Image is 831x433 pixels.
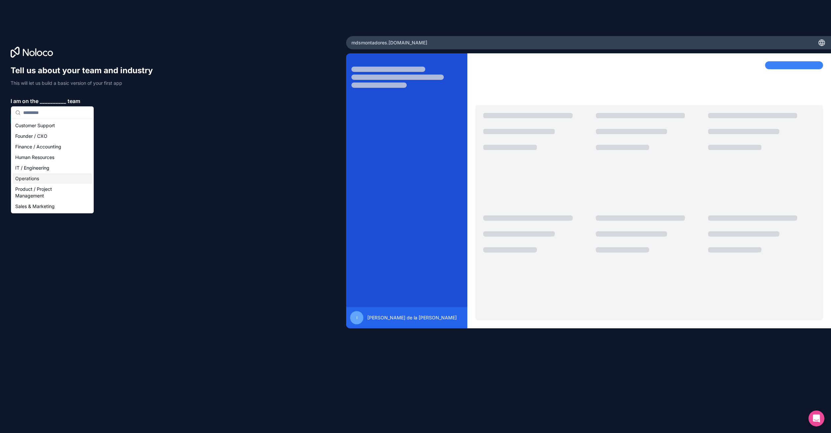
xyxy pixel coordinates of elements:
[13,152,92,163] div: Human Resources
[808,410,824,426] div: Open Intercom Messenger
[13,184,92,201] div: Product / Project Management
[13,131,92,141] div: Founder / CXO
[13,141,92,152] div: Finance / Accounting
[367,314,457,321] span: [PERSON_NAME] de la [PERSON_NAME]
[13,173,92,184] div: Operations
[351,39,427,46] span: mdsmontadores .[DOMAIN_NAME]
[11,119,93,213] div: Suggestions
[356,315,357,320] span: I
[13,201,92,212] div: Sales & Marketing
[68,97,80,105] span: team
[11,65,159,76] h1: Tell us about your team and industry
[40,97,66,105] span: __________
[11,97,38,105] span: I am on the
[11,80,159,86] p: This will let us build a basic version of your first app
[13,120,92,131] div: Customer Support
[13,163,92,173] div: IT / Engineering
